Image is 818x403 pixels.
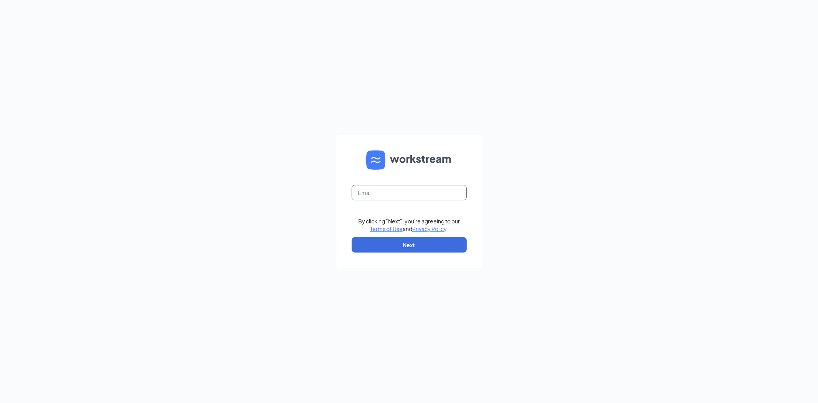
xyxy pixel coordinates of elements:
a: Terms of Use [370,225,403,232]
input: Email [352,185,467,200]
button: Next [352,237,467,253]
img: WS logo and Workstream text [366,150,452,170]
a: Privacy Policy [412,225,446,232]
div: By clicking "Next", you're agreeing to our and . [358,217,460,233]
